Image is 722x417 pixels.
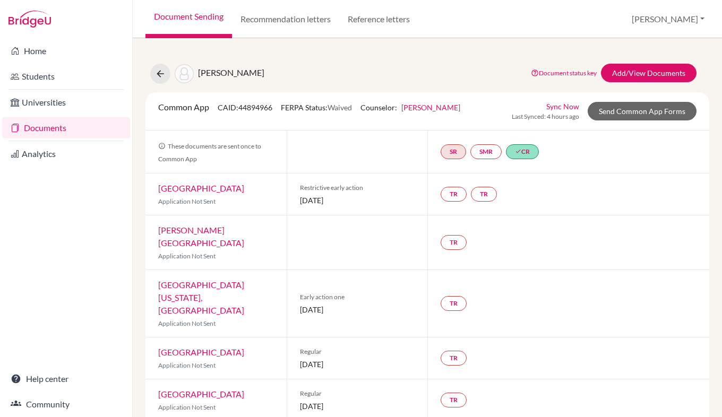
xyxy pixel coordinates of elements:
a: Help center [2,368,130,389]
span: [PERSON_NAME] [198,67,264,77]
a: Sync Now [546,101,579,112]
span: Last Synced: 4 hours ago [512,112,579,121]
a: [GEOGRAPHIC_DATA] [158,347,244,357]
span: FERPA Status: [281,103,352,112]
a: TR [471,187,497,202]
span: CAID: 44894966 [218,103,272,112]
a: Document status key [531,69,597,77]
span: Waived [328,103,352,112]
a: Add/View Documents [601,64,697,82]
span: [DATE] [300,195,415,206]
a: SR [441,144,466,159]
a: TR [441,393,467,407]
span: [DATE] [300,359,415,370]
a: [GEOGRAPHIC_DATA] [158,183,244,193]
a: [PERSON_NAME][GEOGRAPHIC_DATA] [158,225,244,248]
a: Community [2,394,130,415]
span: [DATE] [300,304,415,315]
span: Regular [300,389,415,398]
span: Restrictive early action [300,183,415,193]
span: These documents are sent once to Common App [158,142,261,163]
a: doneCR [506,144,539,159]
a: TR [441,235,467,250]
a: Students [2,66,130,87]
a: [GEOGRAPHIC_DATA][US_STATE], [GEOGRAPHIC_DATA] [158,280,244,315]
a: Documents [2,117,130,138]
a: SMR [470,144,502,159]
span: Regular [300,347,415,357]
a: TR [441,296,467,311]
button: [PERSON_NAME] [627,9,709,29]
a: Analytics [2,143,130,164]
span: Counselor: [360,103,460,112]
a: Home [2,40,130,62]
span: Application Not Sent [158,403,216,411]
span: Application Not Sent [158,319,216,327]
a: TR [441,351,467,366]
span: Application Not Sent [158,252,216,260]
a: TR [441,187,467,202]
a: Universities [2,92,130,113]
span: Application Not Sent [158,361,216,369]
span: [DATE] [300,401,415,412]
span: Application Not Sent [158,197,216,205]
a: [PERSON_NAME] [401,103,460,112]
span: Common App [158,102,209,112]
img: Bridge-U [8,11,51,28]
i: done [515,148,521,154]
a: Send Common App Forms [588,102,697,120]
a: [GEOGRAPHIC_DATA] [158,389,244,399]
span: Early action one [300,292,415,302]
